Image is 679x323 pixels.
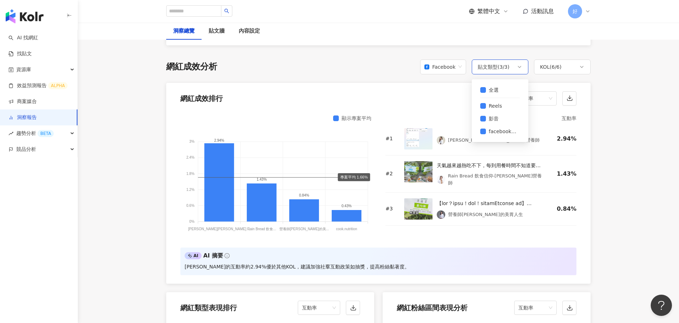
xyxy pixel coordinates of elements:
tspan: [PERSON_NAME][PERSON_NAME] ... [188,227,250,231]
div: 天氣越來越熱吃不下，每到用餐時間不知道要吃什麼真的好苦惱！ 想來點均衡營養又消暑的餐點嗎？ 把握原態澱粉、優質蛋白質和足量蔬菜的原則！NICE GREEn美蔬菜通通搞定！ 現在官網下單，輸入折扣... [437,161,546,170]
div: 1.43% [551,170,576,178]
tspan: 0% [189,220,195,223]
div: 網紅成效分析 [166,61,217,73]
div: 網紅成效排行 [180,93,223,103]
tspan: Rain Bread 飲食... [247,227,276,231]
span: 活動訊息 [531,8,554,15]
span: 競品分析 [16,141,36,157]
div: 互動率 [385,114,576,123]
span: facebook 圖文 [486,127,520,135]
tspan: cook.nutrition [336,227,357,231]
span: 影音 [486,115,501,123]
div: # 2 [385,170,399,177]
tspan: 3% [189,140,195,143]
div: 貼文類型 ( 3 / 3 ) [478,63,510,71]
span: 互動率 [302,301,336,314]
div: 內容設定 [239,27,260,35]
div: Facebook [424,60,455,74]
tspan: 1.2% [186,187,195,191]
span: 互動率 [518,92,552,105]
div: KOL ( 6 / 6 ) [540,63,562,71]
div: [PERSON_NAME][PERSON_NAME] 營養師 [448,137,540,144]
div: AI 摘要 [203,252,223,260]
img: logo [6,9,43,23]
div: BETA [37,130,54,137]
div: 洞察總覽 [173,27,195,35]
a: 商案媒合 [8,98,37,105]
div: 【lor？ipsu！dol！sitamEtconse ad】 ✨elitSeddoeiUsmo，temporin921 u，labor etdol://magna.al/en04AdmIn #v... [437,199,546,208]
span: 互動率 [518,301,552,314]
div: 營養師[PERSON_NAME]的美胃人生 [448,211,523,218]
span: search [224,8,229,13]
div: # 1 [385,135,399,142]
img: post-image [404,198,433,220]
div: 0.84% [551,205,576,213]
div: 2.94% [551,135,576,143]
div: AI [185,252,202,259]
tspan: 營養師[PERSON_NAME]的美... [279,227,329,231]
div: 貼文牆 [209,27,225,35]
div: 網紅類型表現排行 [180,303,237,313]
span: 全選 [486,86,501,94]
tspan: 0.6% [186,204,195,208]
a: 效益預測報告ALPHA [8,82,68,89]
span: rise [8,131,13,136]
img: KOL Avatar [437,175,445,184]
div: Rain Bread 飲食信仰-[PERSON_NAME]營養師 [448,172,546,187]
img: KOL Avatar [437,210,445,219]
a: 洞察報告 [8,114,37,121]
tspan: 1.8% [186,171,195,175]
div: [PERSON_NAME]的互動率約2.94%優於其他KOL，建議加強社羣互動政策如抽獎，提高粉絲黏著度。 [185,262,410,271]
div: 網紅粉絲區間表現分析 [397,303,468,313]
span: 趨勢分析 [16,125,54,141]
div: # 3 [385,205,399,212]
span: 資源庫 [16,62,31,78]
span: 繁體中文 [477,7,500,15]
a: searchAI 找網紅 [8,34,38,41]
span: Reels [486,102,505,110]
iframe: Help Scout Beacon - Open [651,295,672,316]
img: KOL Avatar [437,136,445,144]
div: 顯示專案平均 [342,114,371,123]
img: post-image [404,161,433,182]
a: 找貼文 [8,50,32,57]
img: post-image [404,128,433,149]
span: 好 [573,7,578,15]
tspan: 2.4% [186,155,195,159]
